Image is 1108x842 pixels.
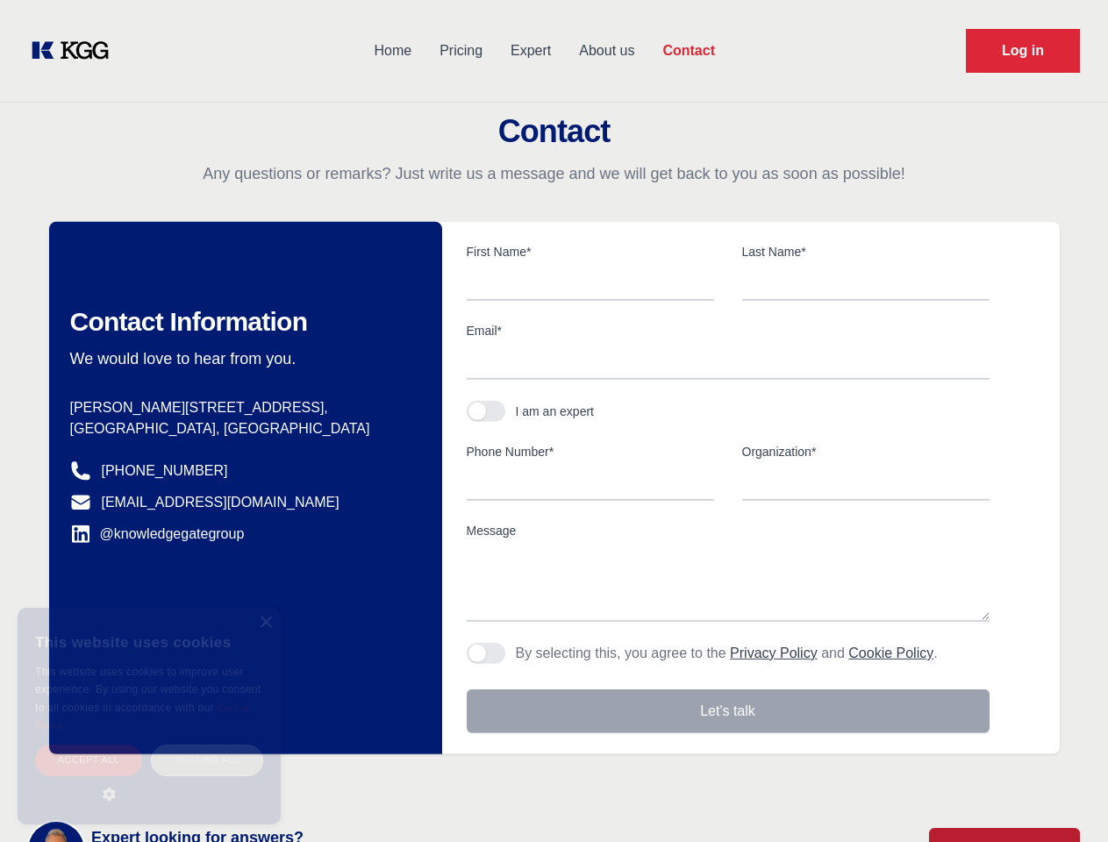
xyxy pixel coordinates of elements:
[516,403,595,420] div: I am an expert
[102,492,340,513] a: [EMAIL_ADDRESS][DOMAIN_NAME]
[70,348,414,369] p: We would love to hear from you.
[565,28,648,74] a: About us
[516,643,938,664] p: By selecting this, you agree to the and .
[425,28,497,74] a: Pricing
[360,28,425,74] a: Home
[35,621,263,663] div: This website uses cookies
[848,646,933,660] a: Cookie Policy
[497,28,565,74] a: Expert
[102,460,228,482] a: [PHONE_NUMBER]
[21,163,1087,184] p: Any questions or remarks? Just write us a message and we will get back to you as soon as possible!
[35,666,261,714] span: This website uses cookies to improve user experience. By using our website you consent to all coo...
[21,114,1087,149] h2: Contact
[35,703,249,731] a: Cookie Policy
[259,617,272,630] div: Close
[1020,758,1108,842] iframe: Chat Widget
[70,397,414,418] p: [PERSON_NAME][STREET_ADDRESS],
[730,646,818,660] a: Privacy Policy
[742,443,990,460] label: Organization*
[151,745,263,775] div: Decline all
[70,418,414,439] p: [GEOGRAPHIC_DATA], [GEOGRAPHIC_DATA]
[467,322,990,339] label: Email*
[467,522,990,539] label: Message
[742,243,990,260] label: Last Name*
[467,689,990,733] button: Let's talk
[648,28,729,74] a: Contact
[70,524,245,545] a: @knowledgegategroup
[28,37,123,65] a: KOL Knowledge Platform: Talk to Key External Experts (KEE)
[966,29,1080,73] a: Request Demo
[70,306,414,338] h2: Contact Information
[35,745,142,775] div: Accept all
[467,243,714,260] label: First Name*
[467,443,714,460] label: Phone Number*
